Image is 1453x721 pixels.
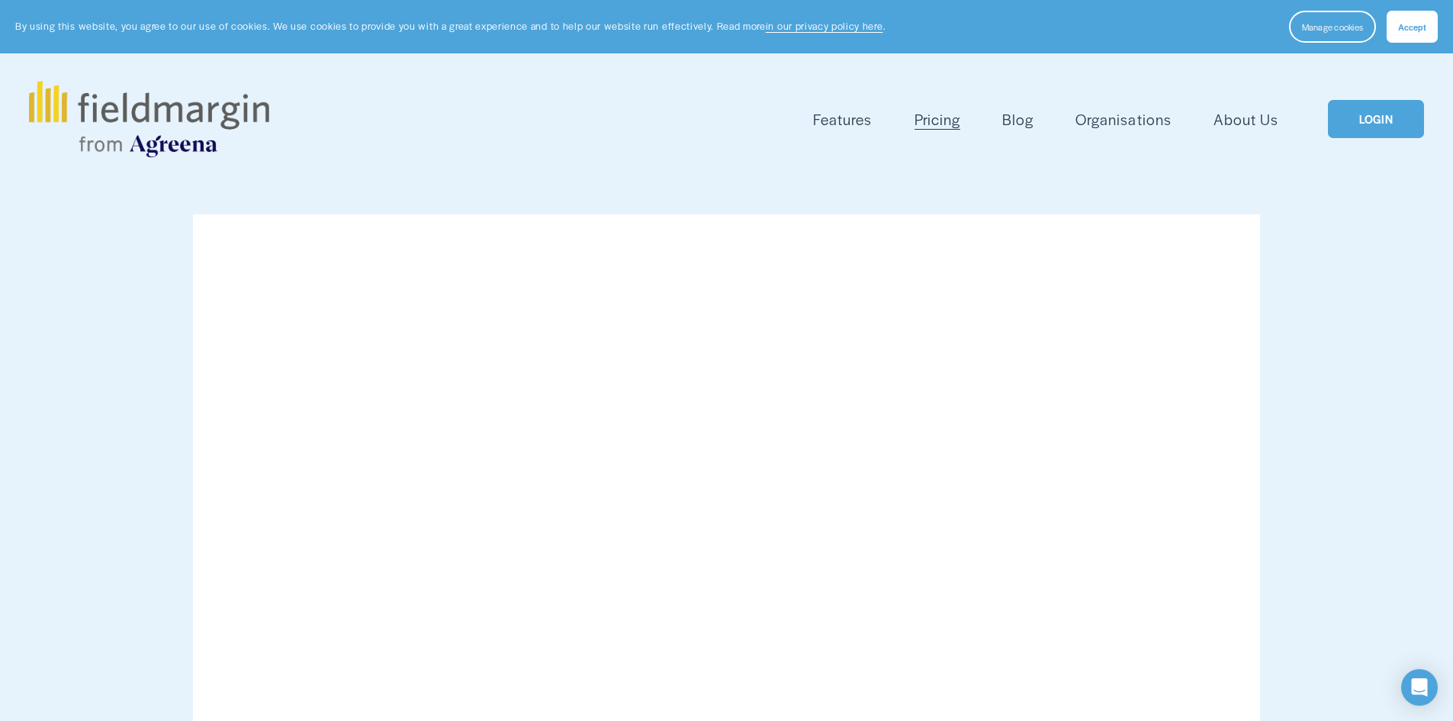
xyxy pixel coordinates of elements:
a: Blog [1002,107,1033,132]
a: Organisations [1075,107,1171,132]
span: Accept [1398,21,1426,33]
a: About Us [1214,107,1278,132]
div: Open Intercom Messenger [1401,669,1438,706]
span: Features [813,108,872,130]
span: Manage cookies [1302,21,1363,33]
p: By using this website, you agree to our use of cookies. We use cookies to provide you with a grea... [15,19,886,34]
a: folder dropdown [813,107,872,132]
a: Pricing [915,107,960,132]
img: fieldmargin.com [29,81,268,157]
a: in our privacy policy here [766,19,883,33]
button: Manage cookies [1289,11,1376,43]
button: Accept [1387,11,1438,43]
a: LOGIN [1328,100,1424,139]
